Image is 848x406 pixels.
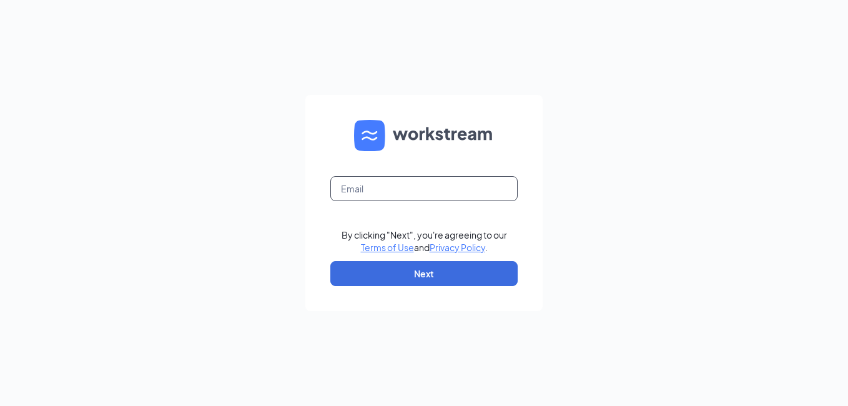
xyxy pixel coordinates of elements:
[342,229,507,254] div: By clicking "Next", you're agreeing to our and .
[330,176,518,201] input: Email
[430,242,485,253] a: Privacy Policy
[330,261,518,286] button: Next
[354,120,494,151] img: WS logo and Workstream text
[361,242,414,253] a: Terms of Use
